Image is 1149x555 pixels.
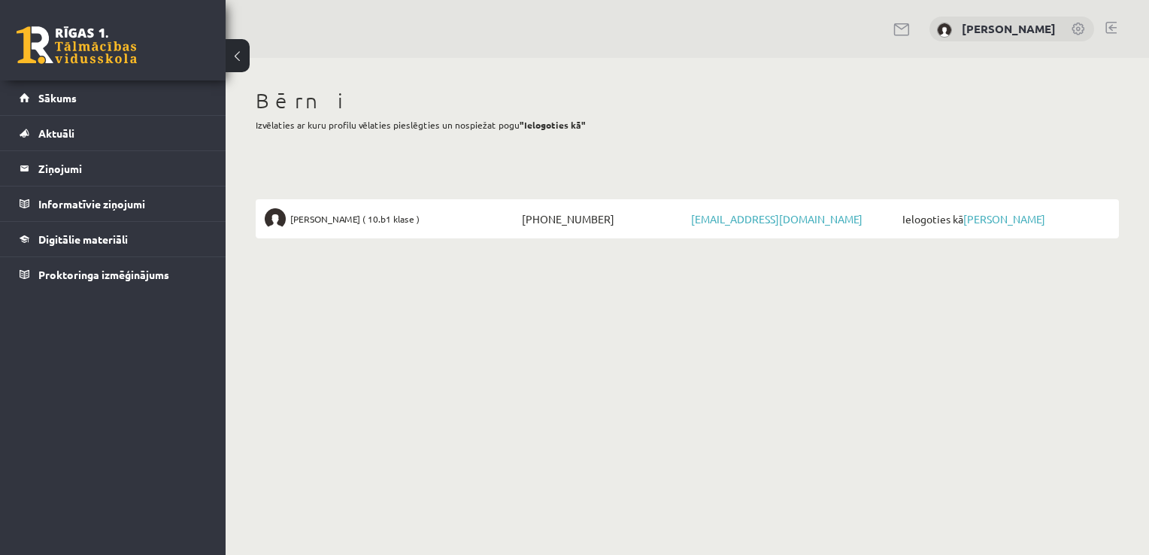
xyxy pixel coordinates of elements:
span: Digitālie materiāli [38,232,128,246]
p: Izvēlaties ar kuru profilu vēlaties pieslēgties un nospiežat pogu [256,118,1119,132]
a: [PERSON_NAME] [962,21,1056,36]
span: [PHONE_NUMBER] [518,208,687,229]
legend: Ziņojumi [38,151,207,186]
a: Informatīvie ziņojumi [20,187,207,221]
a: Sākums [20,80,207,115]
span: Proktoringa izmēģinājums [38,268,169,281]
span: Ielogoties kā [899,208,1110,229]
a: Aktuāli [20,116,207,150]
b: "Ielogoties kā" [520,119,586,131]
a: [PERSON_NAME] [963,212,1045,226]
a: [EMAIL_ADDRESS][DOMAIN_NAME] [691,212,863,226]
img: Irina Jarošenko [937,23,952,38]
a: Digitālie materiāli [20,222,207,256]
legend: Informatīvie ziņojumi [38,187,207,221]
a: Proktoringa izmēģinājums [20,257,207,292]
a: Rīgas 1. Tālmācības vidusskola [17,26,137,64]
span: Aktuāli [38,126,74,140]
span: Sākums [38,91,77,105]
span: [PERSON_NAME] ( 10.b1 klase ) [290,208,420,229]
h1: Bērni [256,88,1119,114]
img: Elīna Kivriņa [265,208,286,229]
a: Ziņojumi [20,151,207,186]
